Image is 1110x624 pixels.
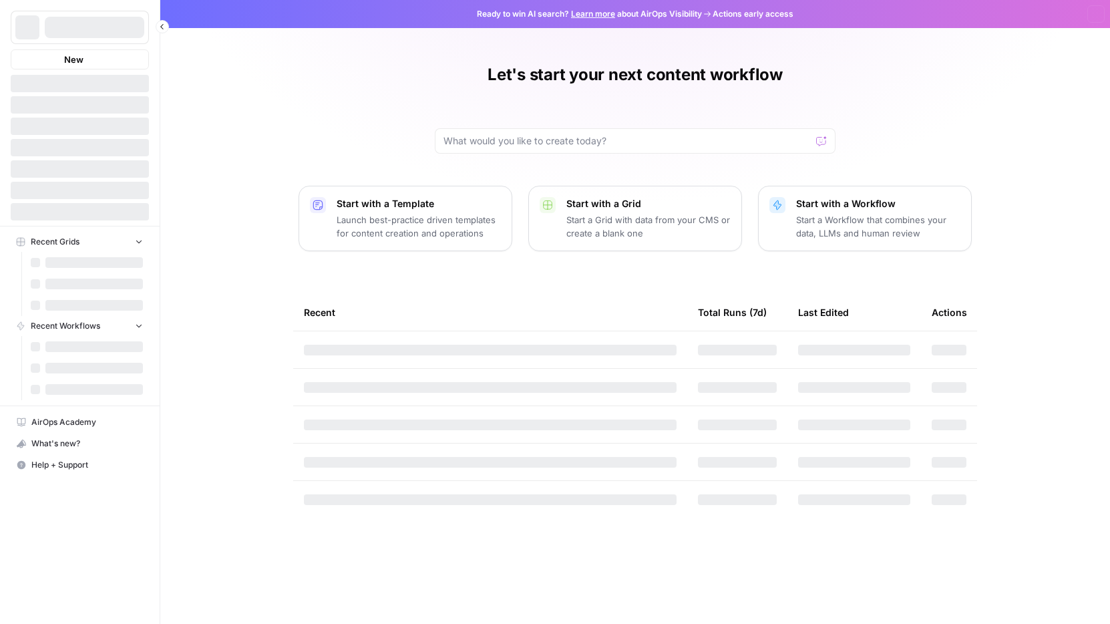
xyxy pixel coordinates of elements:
[443,134,811,148] input: What would you like to create today?
[31,236,79,248] span: Recent Grids
[796,197,960,210] p: Start with a Workflow
[11,412,149,433] a: AirOps Academy
[64,53,83,66] span: New
[304,294,677,331] div: Recent
[566,197,731,210] p: Start with a Grid
[528,186,742,251] button: Start with a GridStart a Grid with data from your CMS or create a blank one
[932,294,967,331] div: Actions
[11,433,149,454] button: What's new?
[698,294,767,331] div: Total Runs (7d)
[337,197,501,210] p: Start with a Template
[477,8,702,20] span: Ready to win AI search? about AirOps Visibility
[796,213,960,240] p: Start a Workflow that combines your data, LLMs and human review
[488,64,783,86] h1: Let's start your next content workflow
[758,186,972,251] button: Start with a WorkflowStart a Workflow that combines your data, LLMs and human review
[571,9,615,19] a: Learn more
[798,294,849,331] div: Last Edited
[337,213,501,240] p: Launch best-practice driven templates for content creation and operations
[566,213,731,240] p: Start a Grid with data from your CMS or create a blank one
[11,232,149,252] button: Recent Grids
[11,49,149,69] button: New
[11,434,148,454] div: What's new?
[11,454,149,476] button: Help + Support
[31,320,100,332] span: Recent Workflows
[31,459,143,471] span: Help + Support
[713,8,793,20] span: Actions early access
[11,316,149,336] button: Recent Workflows
[299,186,512,251] button: Start with a TemplateLaunch best-practice driven templates for content creation and operations
[31,416,143,428] span: AirOps Academy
